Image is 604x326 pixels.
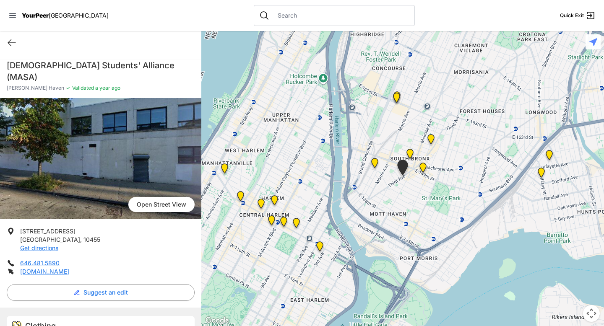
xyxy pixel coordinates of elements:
[203,315,231,326] a: Open this area in Google Maps (opens a new window)
[279,217,289,230] div: Manhattan
[128,197,195,212] span: Open Street View
[583,305,600,322] button: Map camera controls
[7,85,64,91] span: [PERSON_NAME] Haven
[370,158,380,171] div: Harm Reduction Center
[418,163,428,176] div: The Bronx Pride Center
[291,218,302,231] div: East Harlem
[83,236,100,243] span: 10455
[392,91,402,105] div: Bronx
[22,13,109,18] a: YourPeer[GEOGRAPHIC_DATA]
[544,150,555,163] div: Living Room 24-Hour Drop-In Center
[20,228,75,235] span: [STREET_ADDRESS]
[560,10,596,21] a: Quick Exit
[20,259,60,266] a: 646.481.5890
[426,134,436,147] div: Bronx Youth Center (BYC)
[315,241,325,255] div: Main Location
[269,195,280,209] div: Manhattan
[94,85,120,91] span: a year ago
[391,93,402,106] div: South Bronx NeON Works
[560,12,584,19] span: Quick Exit
[7,60,195,83] h1: [DEMOGRAPHIC_DATA] Students' Alliance (MASA)
[405,149,415,162] div: The Bronx
[66,85,70,91] span: ✓
[7,284,195,301] button: Suggest an edit
[72,85,94,91] span: Validated
[203,315,231,326] img: Google
[22,12,49,19] span: YourPeer
[235,191,246,204] div: The PILLARS – Holistic Recovery Support
[256,199,266,212] div: Uptown/Harlem DYCD Youth Drop-in Center
[80,236,82,243] span: ,
[20,268,69,275] a: [DOMAIN_NAME]
[20,244,58,251] a: Get directions
[273,11,409,20] input: Search
[83,288,128,297] span: Suggest an edit
[49,12,109,19] span: [GEOGRAPHIC_DATA]
[20,236,80,243] span: [GEOGRAPHIC_DATA]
